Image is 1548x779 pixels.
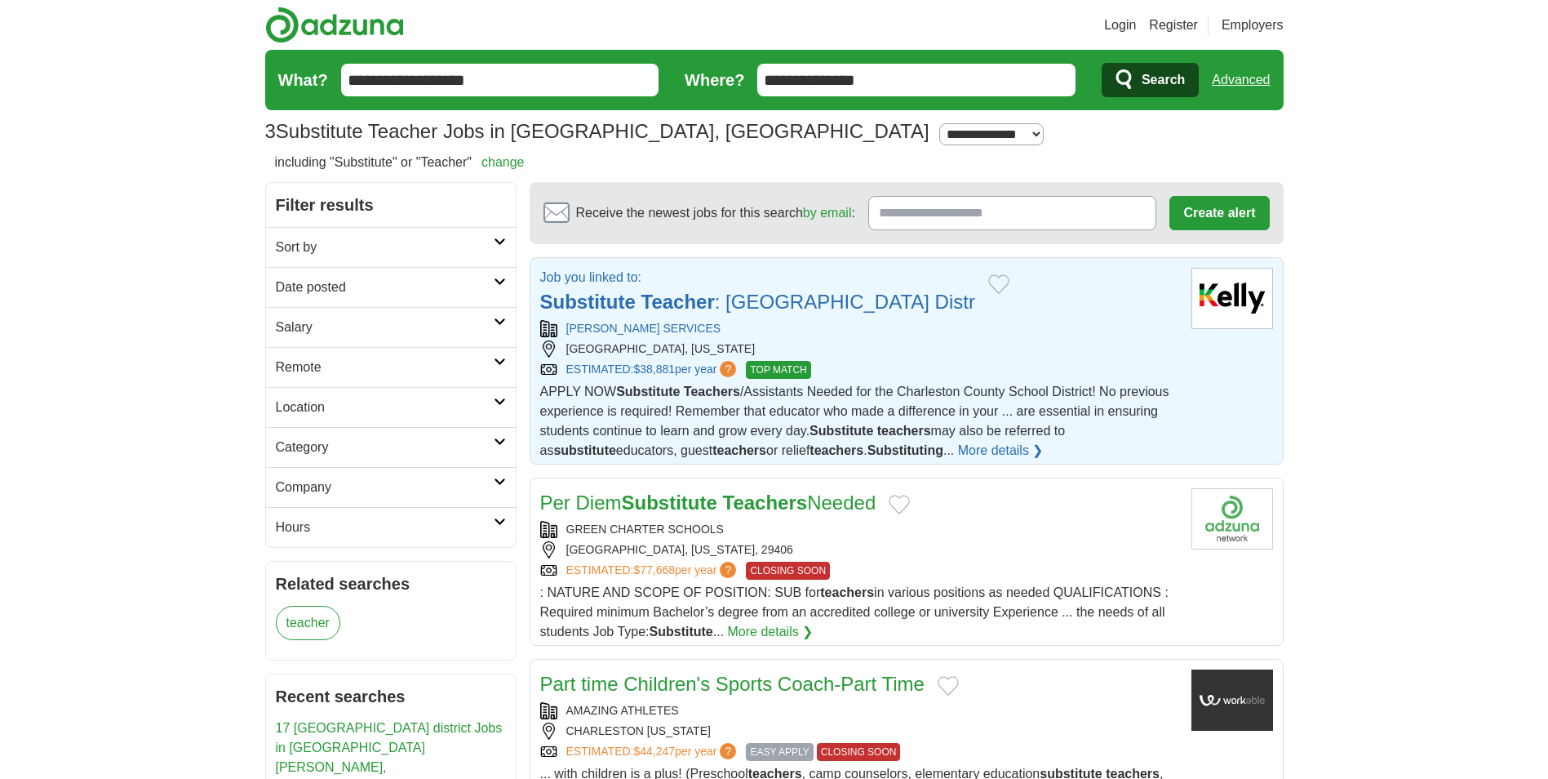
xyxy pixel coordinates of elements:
[266,387,516,427] a: Location
[1149,16,1198,35] a: Register
[684,385,740,398] strong: Teachers
[265,117,276,146] span: 3
[1102,63,1199,97] button: Search
[576,203,855,223] span: Receive the newest jobs for this search :
[633,745,675,758] span: $44,247
[278,68,328,92] label: What?
[1142,64,1185,96] span: Search
[889,495,910,514] button: Add to favorite jobs
[1169,196,1269,230] button: Create alert
[276,358,494,377] h2: Remote
[1222,16,1284,35] a: Employers
[1212,64,1270,96] a: Advanced
[820,585,874,599] strong: teachers
[276,606,340,640] a: teacher
[540,723,1178,740] div: CHARLESTON [US_STATE]
[746,562,830,580] span: CLOSING SOON
[266,507,516,547] a: Hours
[650,625,713,639] strong: Substitute
[540,521,1178,538] div: GREEN CHARTER SCHOOLS
[641,291,715,313] strong: Teacher
[266,267,516,307] a: Date posted
[540,673,925,695] a: Part time Children's Sports Coach-Part Time
[540,492,876,514] a: Per DiemSubstitute TeachersNeeded
[746,743,813,761] span: EASY APPLY
[723,492,808,514] strong: Teachers
[266,183,516,227] h2: Filter results
[720,743,736,759] span: ?
[988,274,1009,294] button: Add to favorite jobs
[566,361,740,379] a: ESTIMATED:$38,881per year?
[566,322,721,335] a: [PERSON_NAME] SERVICES
[276,518,494,537] h2: Hours
[265,7,404,43] img: Adzuna logo
[616,385,680,398] strong: Substitute
[540,268,975,287] p: Job you linked to:
[481,155,525,169] a: change
[803,206,852,220] a: by email
[276,398,494,417] h2: Location
[276,478,494,497] h2: Company
[276,318,494,337] h2: Salary
[712,443,766,457] strong: teachers
[540,341,1178,358] div: [GEOGRAPHIC_DATA], [US_STATE]
[266,307,516,347] a: Salary
[685,68,744,92] label: Where?
[958,441,1044,461] a: More details ❯
[266,347,516,387] a: Remote
[275,153,525,172] h2: including "Substitute" or "Teacher"
[553,443,615,457] strong: substitute
[276,438,494,457] h2: Category
[276,572,506,596] h2: Related searches
[276,278,494,297] h2: Date posted
[266,227,516,267] a: Sort by
[809,424,873,438] strong: Substitute
[566,562,740,580] a: ESTIMATED:$77,668per year?
[622,492,717,514] strong: Substitute
[817,743,901,761] span: CLOSING SOON
[540,385,1169,457] span: APPLY NOW /Assistants Needed for the Charleston County School District! No previous experience is...
[265,120,929,142] h1: Substitute Teacher Jobs in [GEOGRAPHIC_DATA], [GEOGRAPHIC_DATA]
[1191,670,1273,731] img: Company logo
[938,676,959,696] button: Add to favorite jobs
[720,361,736,377] span: ?
[1104,16,1136,35] a: Login
[746,361,810,379] span: TOP MATCH
[276,238,494,257] h2: Sort by
[1191,268,1273,329] img: Kelly Services logo
[633,563,675,576] span: $77,668
[266,427,516,467] a: Category
[720,562,736,578] span: ?
[266,467,516,507] a: Company
[276,684,506,709] h2: Recent searches
[809,443,863,457] strong: teachers
[728,622,814,642] a: More details ❯
[540,291,636,313] strong: Substitute
[867,443,943,457] strong: Substituting
[540,702,1178,719] div: AMAZING ATHLETES
[877,424,931,438] strong: teachers
[540,541,1178,559] div: [GEOGRAPHIC_DATA], [US_STATE], 29406
[633,363,675,376] span: $38,881
[540,291,975,313] a: Substitute Teacher: [GEOGRAPHIC_DATA] Distr
[1191,488,1273,550] img: Company logo
[540,585,1169,639] span: : NATURE AND SCOPE OF POSITION: SUB for in various positions as needed QUALIFICATIONS : Required ...
[566,743,740,761] a: ESTIMATED:$44,247per year?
